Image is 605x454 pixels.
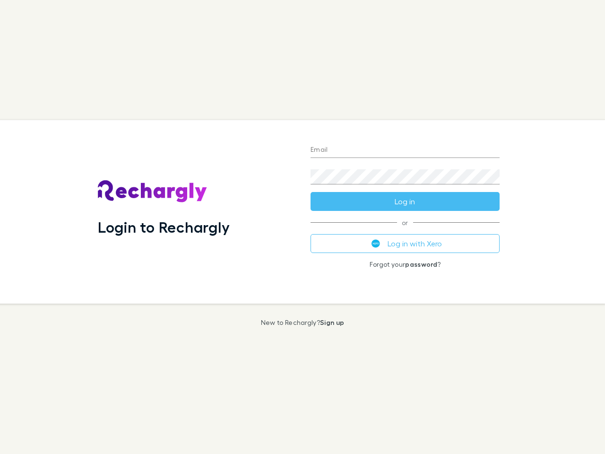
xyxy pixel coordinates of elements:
a: password [405,260,437,268]
img: Rechargly's Logo [98,180,207,203]
span: or [311,222,500,223]
button: Log in [311,192,500,211]
p: Forgot your ? [311,261,500,268]
h1: Login to Rechargly [98,218,230,236]
a: Sign up [320,318,344,326]
p: New to Rechargly? [261,319,345,326]
button: Log in with Xero [311,234,500,253]
img: Xero's logo [372,239,380,248]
